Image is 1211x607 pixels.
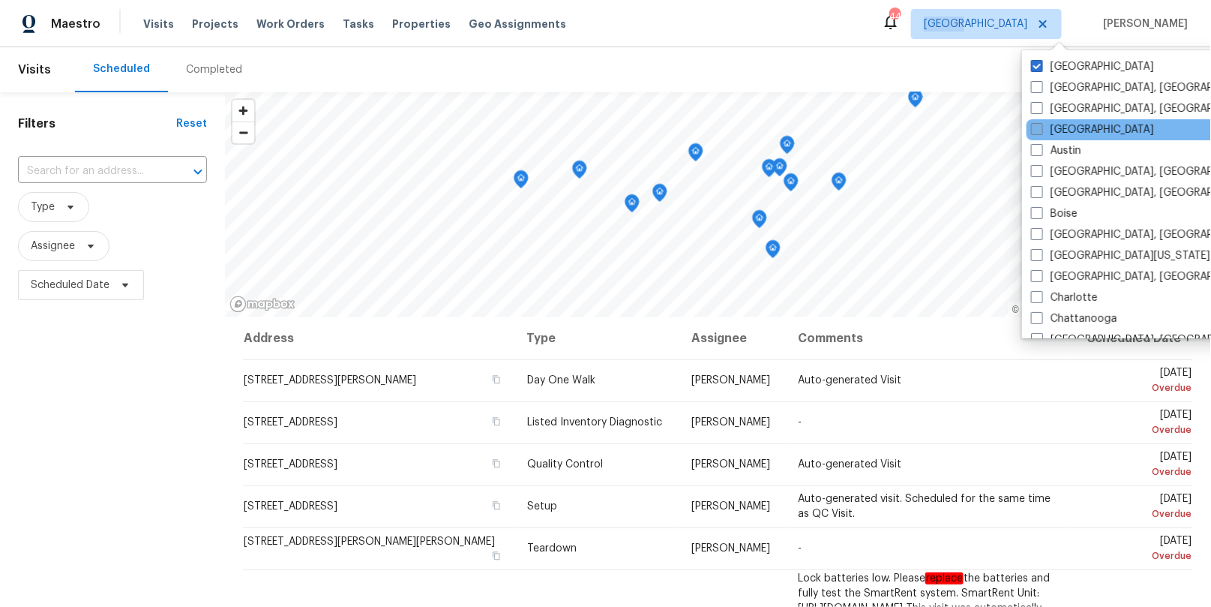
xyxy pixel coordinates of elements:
div: Map marker [514,170,529,194]
span: [PERSON_NAME] [1098,17,1189,32]
em: replace [925,572,964,584]
span: Scheduled Date [31,278,109,293]
div: Map marker [908,89,923,113]
span: Quality Control [527,459,603,470]
div: Scheduled [93,62,150,77]
div: 44 [889,9,900,24]
span: [STREET_ADDRESS][PERSON_NAME][PERSON_NAME] [244,536,495,547]
label: [GEOGRAPHIC_DATA] [1031,59,1154,74]
div: Reset [176,116,207,131]
button: Open [187,161,208,182]
span: Geo Assignments [469,17,566,32]
div: Map marker [762,159,777,182]
button: Copy Address [490,415,503,428]
span: [DATE] [1083,410,1192,437]
div: Map marker [625,194,640,218]
div: Map marker [832,173,847,196]
span: [PERSON_NAME] [691,417,770,428]
span: [PERSON_NAME] [691,543,770,554]
div: Overdue [1083,548,1192,563]
span: Maestro [51,17,100,32]
a: Mapbox homepage [229,296,295,313]
span: Listed Inventory Diagnostic [527,417,662,428]
label: Charlotte [1031,290,1098,305]
span: Tasks [343,19,374,29]
span: [STREET_ADDRESS][PERSON_NAME] [244,375,416,386]
div: Map marker [780,136,795,159]
span: [STREET_ADDRESS] [244,501,337,512]
span: [DATE] [1083,494,1192,521]
span: Work Orders [256,17,325,32]
span: Auto-generated Visit [798,459,901,470]
label: [GEOGRAPHIC_DATA] [1031,122,1154,137]
span: [DATE] [1083,536,1192,563]
h1: Filters [18,116,176,131]
span: Auto-generated visit. Scheduled for the same time as QC Visit. [798,494,1051,519]
span: Teardown [527,543,577,554]
span: [STREET_ADDRESS] [244,417,337,428]
span: Assignee [31,239,75,254]
button: Copy Address [490,499,503,512]
span: Day One Walk [527,375,595,386]
div: Map marker [766,240,781,263]
th: Assignee [679,317,786,359]
div: Map marker [652,184,667,207]
th: Comments [786,317,1071,359]
span: [PERSON_NAME] [691,459,770,470]
span: Auto-generated Visit [798,375,901,386]
span: [DATE] [1083,368,1192,395]
span: [DATE] [1083,452,1192,479]
div: Completed [186,62,242,77]
span: Visits [18,53,51,86]
span: Setup [527,501,557,512]
div: Overdue [1083,464,1192,479]
label: Boise [1031,206,1078,221]
div: Overdue [1083,506,1192,521]
input: Search for an address... [18,160,165,183]
span: - [798,417,802,428]
div: Map marker [784,173,799,197]
div: Map marker [572,161,587,184]
th: Address [243,317,515,359]
button: Copy Address [490,457,503,470]
a: Mapbox [1012,305,1054,315]
span: Properties [392,17,451,32]
span: - [798,543,802,554]
label: Austin [1031,143,1081,158]
th: Type [515,317,680,359]
span: [PERSON_NAME] [691,501,770,512]
label: Chattanooga [1031,311,1117,326]
button: Zoom out [232,122,254,143]
span: Visits [143,17,174,32]
span: Type [31,200,55,215]
button: Zoom in [232,100,254,122]
div: Overdue [1083,380,1192,395]
span: [STREET_ADDRESS] [244,459,337,470]
div: Map marker [752,210,767,233]
th: Scheduled Date ↑ [1071,317,1193,359]
button: Copy Address [490,373,503,386]
span: [GEOGRAPHIC_DATA] [924,17,1027,32]
div: Overdue [1083,422,1192,437]
button: Copy Address [490,549,503,563]
div: Map marker [688,143,703,167]
span: Projects [192,17,238,32]
div: Map marker [772,158,787,182]
span: [PERSON_NAME] [691,375,770,386]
